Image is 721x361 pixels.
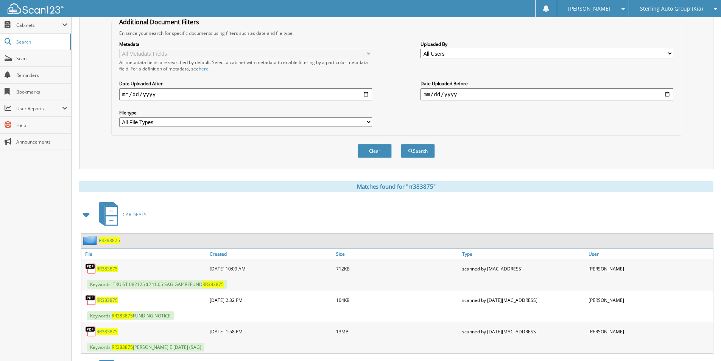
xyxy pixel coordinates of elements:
a: RR383875 [99,237,120,244]
a: RR383875 [97,328,118,335]
span: RR383875 [112,344,133,350]
a: Created [208,249,334,259]
input: end [420,88,673,100]
div: [PERSON_NAME] [587,292,713,308]
span: Sterling Auto Group (Kia) [640,6,703,11]
div: 13MB [334,324,461,339]
a: User [587,249,713,259]
a: RR383875 [97,266,118,272]
span: Keywords: [PERSON_NAME] E [DATE] (SAG) [87,343,204,352]
span: Announcements [16,139,67,145]
button: Search [401,144,435,158]
span: CAR DEALS [123,211,146,218]
div: scanned by [DATE][MAC_ADDRESS] [460,292,587,308]
label: Uploaded By [420,41,673,47]
div: scanned by [MAC_ADDRESS] [460,261,587,276]
label: Date Uploaded Before [420,80,673,87]
a: Type [460,249,587,259]
span: User Reports [16,105,62,112]
span: RR383875 [112,313,133,319]
input: start [119,88,372,100]
div: Matches found for "rr383875" [79,181,713,192]
span: Bookmarks [16,89,67,95]
img: PDF.png [85,294,97,306]
legend: Additional Document Filters [115,18,203,26]
label: Date Uploaded After [119,80,372,87]
img: PDF.png [85,263,97,274]
iframe: Chat Widget [683,325,721,361]
div: [PERSON_NAME] [587,324,713,339]
img: scan123-logo-white.svg [8,3,64,14]
div: [DATE] 1:58 PM [208,324,334,339]
img: PDF.png [85,326,97,337]
span: Keywords: FUNDING NOTICE [87,311,174,320]
span: Reminders [16,72,67,78]
div: All metadata fields are searched by default. Select a cabinet with metadata to enable filtering b... [119,59,372,72]
span: Cabinets [16,22,62,28]
img: folder2.png [83,236,99,245]
div: Enhance your search for specific documents using filters such as date and file type. [115,30,677,36]
label: Metadata [119,41,372,47]
span: Help [16,122,67,128]
a: Size [334,249,461,259]
span: Keywords: TRUIST 082125 $741.05 SAG GAP REFUND [87,280,227,289]
a: RR383875 [97,297,118,303]
span: RR383875 [202,281,224,288]
label: File type [119,109,372,116]
span: Search [16,39,66,45]
div: [PERSON_NAME] [587,261,713,276]
div: 712KB [334,261,461,276]
div: [DATE] 10:09 AM [208,261,334,276]
button: Clear [358,144,392,158]
a: File [81,249,208,259]
span: Scan [16,55,67,62]
div: 104KB [334,292,461,308]
a: here [199,66,209,72]
a: CAR DEALS [94,200,146,230]
div: scanned by [DATE][MAC_ADDRESS] [460,324,587,339]
div: [DATE] 2:32 PM [208,292,334,308]
span: [PERSON_NAME] [568,6,610,11]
